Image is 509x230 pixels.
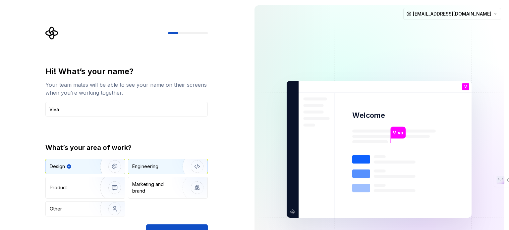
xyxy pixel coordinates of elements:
[413,11,491,17] span: [EMAIL_ADDRESS][DOMAIN_NAME]
[45,26,59,40] svg: Supernova Logo
[45,66,208,77] div: Hi! What’s your name?
[132,163,158,170] div: Engineering
[50,184,67,191] div: Product
[464,85,467,89] p: V
[132,181,177,194] div: Marketing and brand
[45,143,208,152] div: What’s your area of work?
[50,206,62,212] div: Other
[403,8,501,20] button: [EMAIL_ADDRESS][DOMAIN_NAME]
[352,111,385,120] p: Welcome
[45,81,208,97] div: Your team mates will be able to see your name on their screens when you’re working together.
[393,129,403,136] p: Viva
[50,163,65,170] div: Design
[45,102,208,116] input: Han Solo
